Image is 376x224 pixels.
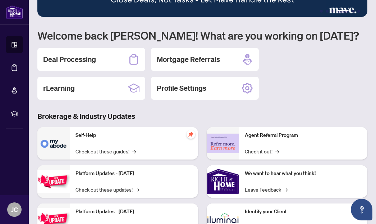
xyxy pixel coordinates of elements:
[284,185,288,193] span: →
[245,147,279,155] a: Check it out!→
[337,10,349,13] button: 4
[245,208,362,216] p: Identify your Client
[37,170,70,193] img: Platform Updates - July 21, 2025
[207,134,239,153] img: Agent Referral Program
[357,10,360,13] button: 6
[245,170,362,178] p: We want to hear what you think!
[37,28,367,42] h1: Welcome back [PERSON_NAME]! What are you working on [DATE]?
[352,10,354,13] button: 5
[245,131,362,139] p: Agent Referral Program
[75,131,192,139] p: Self-Help
[275,147,279,155] span: →
[245,185,288,193] a: Leave Feedback→
[207,165,239,198] img: We want to hear what you think!
[351,199,372,220] button: Open asap
[37,111,367,121] h3: Brokerage & Industry Updates
[75,208,192,216] p: Platform Updates - [DATE]
[43,83,75,93] h2: rLearning
[157,83,206,93] h2: Profile Settings
[6,5,23,19] img: logo
[136,185,139,193] span: →
[75,170,192,178] p: Platform Updates - [DATE]
[157,54,220,64] h2: Mortgage Referrals
[331,10,334,13] button: 3
[75,147,136,155] a: Check out these guides!→
[187,130,195,139] span: pushpin
[43,54,96,64] h2: Deal Processing
[75,185,139,193] a: Check out these updates!→
[320,10,323,13] button: 1
[326,10,329,13] button: 2
[132,147,136,155] span: →
[11,205,18,215] span: JC
[37,127,70,160] img: Self-Help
